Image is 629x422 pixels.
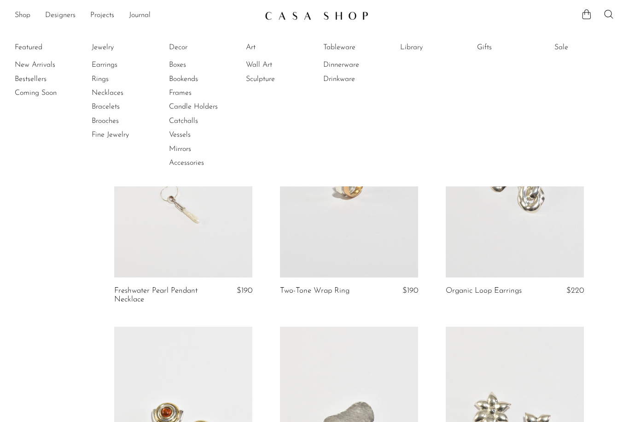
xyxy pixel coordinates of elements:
[566,287,584,295] span: $220
[92,74,161,84] a: Rings
[169,88,238,98] a: Frames
[169,130,238,140] a: Vessels
[246,40,315,86] ul: Art
[400,42,469,52] a: Library
[15,8,257,23] nav: Desktop navigation
[280,287,349,295] a: Two-Tone Wrap Ring
[323,74,392,84] a: Drinkware
[114,287,205,304] a: Freshwater Pearl Pendant Necklace
[246,42,315,52] a: Art
[92,88,161,98] a: Necklaces
[92,116,161,126] a: Brooches
[169,40,238,170] ul: Decor
[169,158,238,168] a: Accessories
[246,60,315,70] a: Wall Art
[92,130,161,140] a: Fine Jewelry
[15,74,84,84] a: Bestsellers
[15,8,257,23] ul: NEW HEADER MENU
[400,40,469,58] ul: Library
[15,10,30,22] a: Shop
[402,287,418,295] span: $190
[15,60,84,70] a: New Arrivals
[45,10,76,22] a: Designers
[237,287,252,295] span: $190
[169,74,238,84] a: Bookends
[246,74,315,84] a: Sculpture
[169,144,238,154] a: Mirrors
[169,42,238,52] a: Decor
[92,60,161,70] a: Earrings
[554,40,623,58] ul: Sale
[90,10,114,22] a: Projects
[323,42,392,52] a: Tableware
[169,60,238,70] a: Boxes
[477,42,546,52] a: Gifts
[169,102,238,112] a: Candle Holders
[15,58,84,100] ul: Featured
[129,10,151,22] a: Journal
[169,116,238,126] a: Catchalls
[92,40,161,142] ul: Jewelry
[92,102,161,112] a: Bracelets
[92,42,161,52] a: Jewelry
[477,40,546,58] ul: Gifts
[323,60,392,70] a: Dinnerware
[323,40,392,86] ul: Tableware
[446,287,522,295] a: Organic Loop Earrings
[554,42,623,52] a: Sale
[15,88,84,98] a: Coming Soon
